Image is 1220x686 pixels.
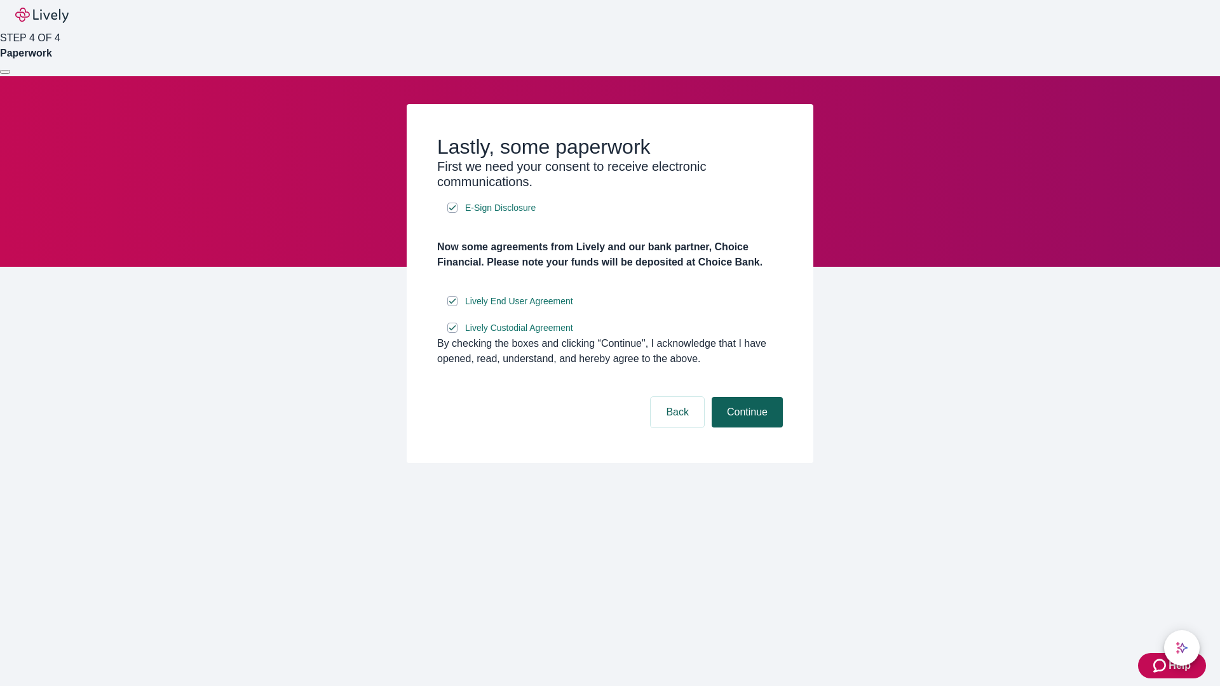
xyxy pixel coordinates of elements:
[712,397,783,427] button: Continue
[437,239,783,270] h4: Now some agreements from Lively and our bank partner, Choice Financial. Please note your funds wi...
[465,295,573,308] span: Lively End User Agreement
[437,159,783,189] h3: First we need your consent to receive electronic communications.
[1169,658,1191,673] span: Help
[465,321,573,335] span: Lively Custodial Agreement
[437,336,783,367] div: By checking the boxes and clicking “Continue", I acknowledge that I have opened, read, understand...
[651,397,704,427] button: Back
[463,200,538,216] a: e-sign disclosure document
[465,201,536,215] span: E-Sign Disclosure
[1153,658,1169,673] svg: Zendesk support icon
[437,135,783,159] h2: Lastly, some paperwork
[1164,630,1200,666] button: chat
[1176,642,1188,654] svg: Lively AI Assistant
[15,8,69,23] img: Lively
[463,320,576,336] a: e-sign disclosure document
[463,293,576,309] a: e-sign disclosure document
[1138,653,1206,678] button: Zendesk support iconHelp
